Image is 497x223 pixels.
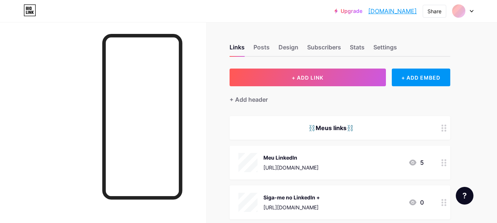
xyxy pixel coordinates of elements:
[368,7,417,15] a: [DOMAIN_NAME]
[230,43,245,56] div: Links
[392,69,450,86] div: + ADD EMBED
[230,69,386,86] button: + ADD LINK
[263,194,320,201] div: Siga-me no LinkedIn +
[350,43,365,56] div: Stats
[278,43,298,56] div: Design
[427,7,441,15] div: Share
[292,74,323,81] span: + ADD LINK
[408,198,424,207] div: 0
[263,164,319,171] div: [URL][DOMAIN_NAME]
[238,123,424,132] div: ⛓️Meus links⛓️
[307,43,341,56] div: Subscribers
[408,158,424,167] div: 5
[263,154,319,161] div: Meu LinkedIn
[334,8,362,14] a: Upgrade
[373,43,397,56] div: Settings
[230,95,268,104] div: + Add header
[253,43,270,56] div: Posts
[263,203,320,211] div: [URL][DOMAIN_NAME]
